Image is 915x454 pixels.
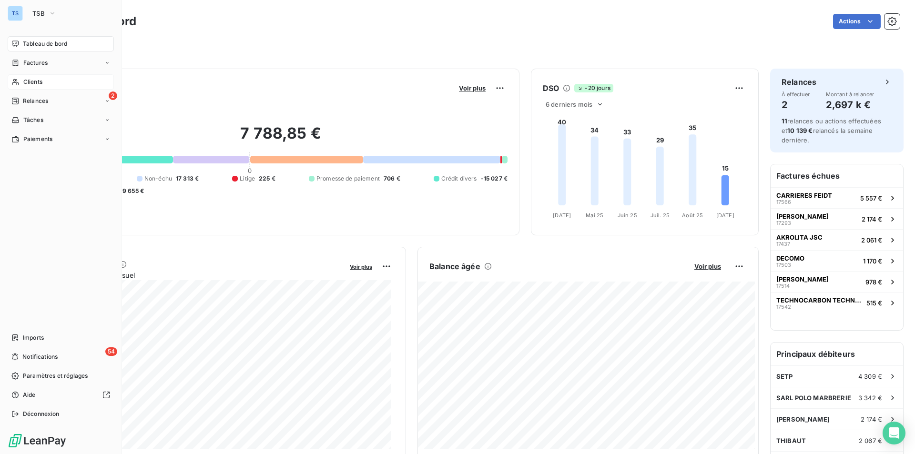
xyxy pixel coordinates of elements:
span: 17566 [776,199,791,205]
span: Clients [23,78,42,86]
h6: Principaux débiteurs [771,343,903,365]
a: Aide [8,387,114,403]
button: Voir plus [456,84,488,92]
span: THIBAUT [776,437,806,444]
h6: Factures échues [771,164,903,187]
tspan: [DATE] [553,212,571,219]
span: Aide [23,391,36,399]
span: Voir plus [459,84,486,92]
button: TECHNOCARBON TECHNOLOGIES FRANCE SAS17542515 € [771,292,903,313]
span: Chiffre d'affaires mensuel [54,270,343,280]
h6: Relances [782,76,816,88]
span: 54 [105,347,117,356]
span: Voir plus [350,263,372,270]
span: SETP [776,373,793,380]
span: 2 067 € [859,437,882,444]
span: 3 342 € [858,394,882,402]
span: Litige [240,174,255,183]
h6: Balance âgée [429,261,480,272]
span: 515 € [866,299,882,307]
span: À effectuer [782,91,810,97]
span: AKROLITA JSC [776,233,823,241]
span: relances ou actions effectuées et relancés la semaine dernière. [782,117,881,144]
span: 2 174 € [861,415,882,423]
span: 2 061 € [861,236,882,244]
span: 2 174 € [862,215,882,223]
tspan: Juin 25 [618,212,637,219]
span: 17293 [776,220,791,226]
h4: 2,697 k € [826,97,874,112]
span: Imports [23,333,44,342]
span: SARL POLO MARBRERIE [776,394,851,402]
span: 978 € [865,278,882,286]
span: Notifications [22,353,58,361]
span: 2 [109,91,117,100]
button: CARRIERES FEIDT175665 557 € [771,187,903,208]
span: 10 139 € [787,127,813,134]
button: Voir plus [691,262,724,271]
span: 6 derniers mois [546,101,592,108]
span: 11 [782,117,787,125]
span: Factures [23,59,48,67]
h4: 2 [782,97,810,112]
span: Tableau de bord [23,40,67,48]
button: AKROLITA JSC174372 061 € [771,229,903,250]
h2: 7 788,85 € [54,124,508,152]
button: [PERSON_NAME]172932 174 € [771,208,903,229]
span: Crédit divers [441,174,477,183]
span: DECOMO [776,254,804,262]
span: 225 € [259,174,275,183]
span: 17503 [776,262,791,268]
span: CARRIERES FEIDT [776,192,832,199]
span: [PERSON_NAME] [776,415,830,423]
span: Relances [23,97,48,105]
span: -9 655 € [120,187,144,195]
span: 5 557 € [860,194,882,202]
tspan: Juil. 25 [651,212,670,219]
span: 17542 [776,304,791,310]
button: Actions [833,14,881,29]
span: TSB [32,10,45,17]
span: Déconnexion [23,410,60,418]
span: TECHNOCARBON TECHNOLOGIES FRANCE SAS [776,296,863,304]
span: -20 jours [574,84,613,92]
span: Tâches [23,116,43,124]
span: Voir plus [694,262,721,270]
tspan: Août 25 [682,212,703,219]
span: Montant à relancer [826,91,874,97]
span: 17514 [776,283,790,289]
span: [PERSON_NAME] [776,275,829,283]
div: Open Intercom Messenger [883,422,905,444]
span: 0 [248,167,252,174]
span: 4 309 € [858,373,882,380]
span: 1 170 € [863,257,882,265]
img: Logo LeanPay [8,433,67,448]
span: Paramètres et réglages [23,372,88,380]
tspan: [DATE] [716,212,734,219]
span: 17 313 € [176,174,199,183]
button: Voir plus [347,262,375,271]
span: 706 € [384,174,400,183]
span: Non-échu [144,174,172,183]
h6: DSO [543,82,559,94]
span: -15 027 € [481,174,508,183]
div: TS [8,6,23,21]
span: [PERSON_NAME] [776,212,829,220]
button: [PERSON_NAME]17514978 € [771,271,903,292]
button: DECOMO175031 170 € [771,250,903,271]
span: Promesse de paiement [316,174,380,183]
span: Paiements [23,135,52,143]
tspan: Mai 25 [586,212,603,219]
span: 17437 [776,241,790,247]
